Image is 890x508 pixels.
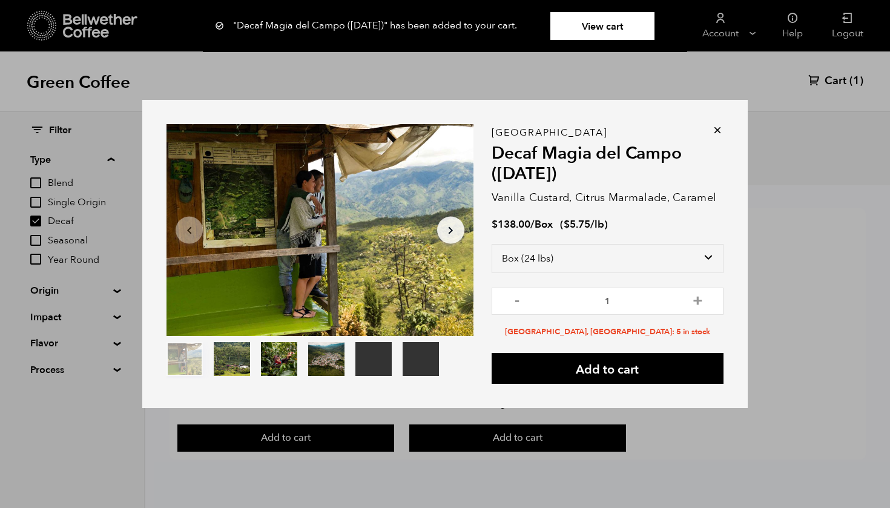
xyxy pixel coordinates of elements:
[564,217,570,231] span: $
[590,217,604,231] span: /lb
[492,217,498,231] span: $
[492,143,724,184] h2: Decaf Magia del Campo ([DATE])
[492,217,530,231] bdi: 138.00
[510,294,525,306] button: -
[564,217,590,231] bdi: 5.75
[535,217,553,231] span: Box
[690,294,705,306] button: +
[355,342,392,376] video: Your browser does not support the video tag.
[492,190,724,206] p: Vanilla Custard, Citrus Marmalade, Caramel
[560,217,608,231] span: ( )
[530,217,535,231] span: /
[492,353,724,384] button: Add to cart
[492,326,724,338] li: [GEOGRAPHIC_DATA], [GEOGRAPHIC_DATA]: 5 in stock
[403,342,439,376] video: Your browser does not support the video tag.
